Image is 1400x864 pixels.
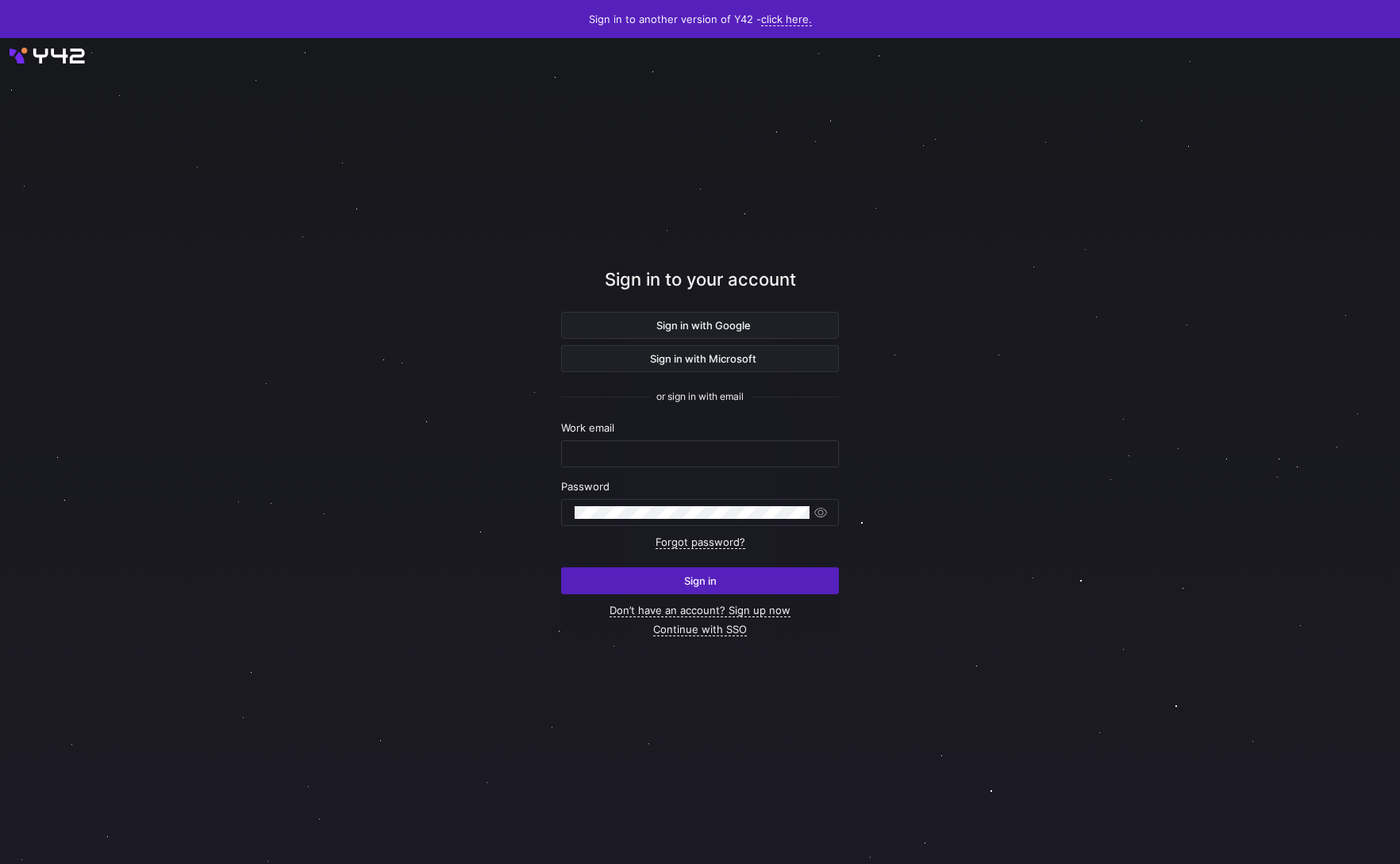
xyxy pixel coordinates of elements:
button: Sign in with Google [561,312,839,339]
span: Sign in with Google [650,319,751,332]
button: Sign in with Microsoft [561,345,839,372]
div: Sign in to your account [561,267,839,312]
button: Sign in [561,567,839,594]
span: Password [561,480,610,493]
span: Work email [561,421,614,434]
span: or sign in with email [656,391,744,402]
a: click here. [761,13,812,26]
a: Forgot password? [656,536,745,549]
span: Sign in [684,574,717,587]
a: Don’t have an account? Sign up now [610,604,790,617]
a: Continue with SSO [653,623,747,636]
span: Sign in with Microsoft [644,352,756,365]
